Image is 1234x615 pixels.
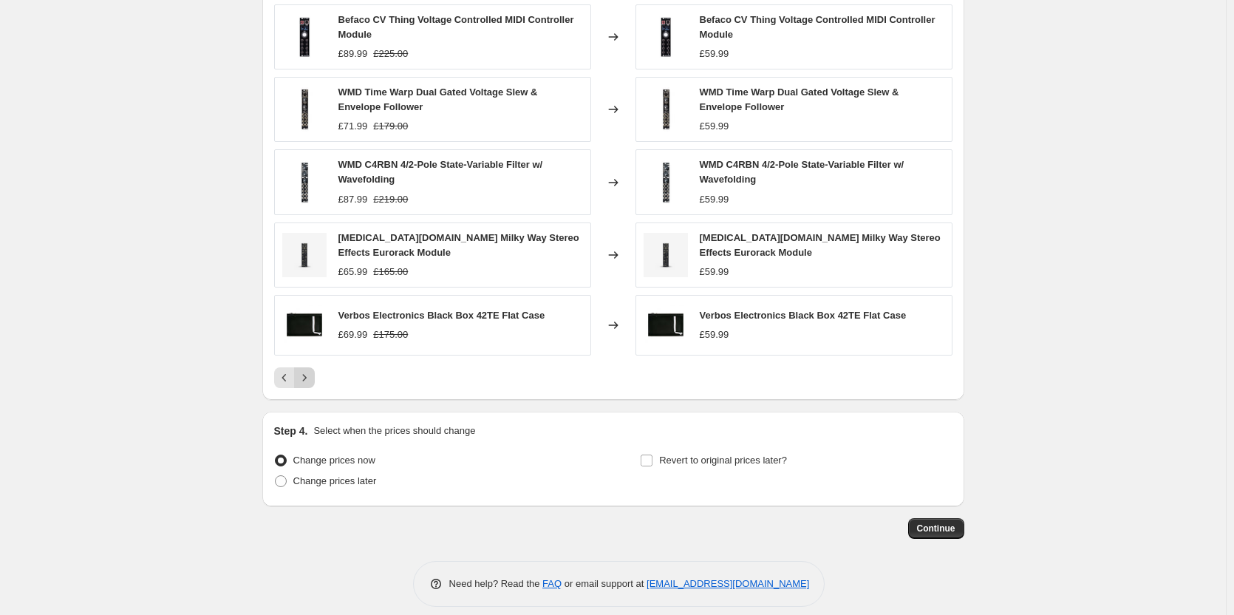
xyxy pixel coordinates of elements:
span: Revert to original prices later? [659,455,787,466]
img: befaco_cv_thing_80x.png [644,15,688,59]
span: [MEDICAL_DATA][DOMAIN_NAME] Milky Way Stereo Effects Eurorack Module [338,232,579,258]
div: £59.99 [700,327,729,342]
div: £59.99 [700,265,729,279]
span: or email support at [562,578,647,589]
div: £59.99 [700,119,729,134]
span: Need help? Read the [449,578,543,589]
div: £59.99 [700,192,729,207]
p: Select when the prices should change [313,424,475,438]
strike: £175.00 [373,327,408,342]
img: c4rbn-productshot_1000x_24871ee8-8053-4fb9-a04a-f29f58f2ae82_80x.jpg [282,160,327,205]
div: £71.99 [338,119,368,134]
button: Next [294,367,315,388]
button: Previous [274,367,295,388]
nav: Pagination [274,367,315,388]
a: [EMAIL_ADDRESS][DOMAIN_NAME] [647,578,809,589]
img: MW_B_80x.png [644,233,688,277]
span: Befaco CV Thing Voltage Controlled MIDI Controller Module [700,14,935,40]
span: Befaco CV Thing Voltage Controlled MIDI Controller Module [338,14,574,40]
h2: Step 4. [274,424,308,438]
img: ve-blank-box_80x.jpg [644,303,688,347]
img: timewarp-productshot_1000x_1a25387b-98ef-46b3-bd7d-a7b3abd6ce7c_80x.jpg [282,87,327,132]
img: c4rbn-productshot_1000x_24871ee8-8053-4fb9-a04a-f29f58f2ae82_80x.jpg [644,160,688,205]
span: [MEDICAL_DATA][DOMAIN_NAME] Milky Way Stereo Effects Eurorack Module [700,232,941,258]
img: timewarp-productshot_1000x_1a25387b-98ef-46b3-bd7d-a7b3abd6ce7c_80x.jpg [644,87,688,132]
div: £89.99 [338,47,368,61]
div: £87.99 [338,192,368,207]
span: Continue [917,523,955,534]
span: Verbos Electronics Black Box 42TE Flat Case [700,310,907,321]
strike: £179.00 [373,119,408,134]
strike: £225.00 [373,47,408,61]
img: MW_B_80x.png [282,233,327,277]
button: Continue [908,518,964,539]
div: £69.99 [338,327,368,342]
div: £65.99 [338,265,368,279]
span: Change prices later [293,475,377,486]
div: £59.99 [700,47,729,61]
span: WMD Time Warp Dual Gated Voltage Slew & Envelope Follower [700,86,899,112]
img: befaco_cv_thing_80x.png [282,15,327,59]
span: Change prices now [293,455,375,466]
img: ve-blank-box_80x.jpg [282,303,327,347]
strike: £165.00 [373,265,408,279]
span: Verbos Electronics Black Box 42TE Flat Case [338,310,545,321]
strike: £219.00 [373,192,408,207]
span: WMD Time Warp Dual Gated Voltage Slew & Envelope Follower [338,86,538,112]
span: WMD C4RBN 4/2-Pole State-Variable Filter w/ Wavefolding [338,159,543,185]
a: FAQ [542,578,562,589]
span: WMD C4RBN 4/2-Pole State-Variable Filter w/ Wavefolding [700,159,904,185]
